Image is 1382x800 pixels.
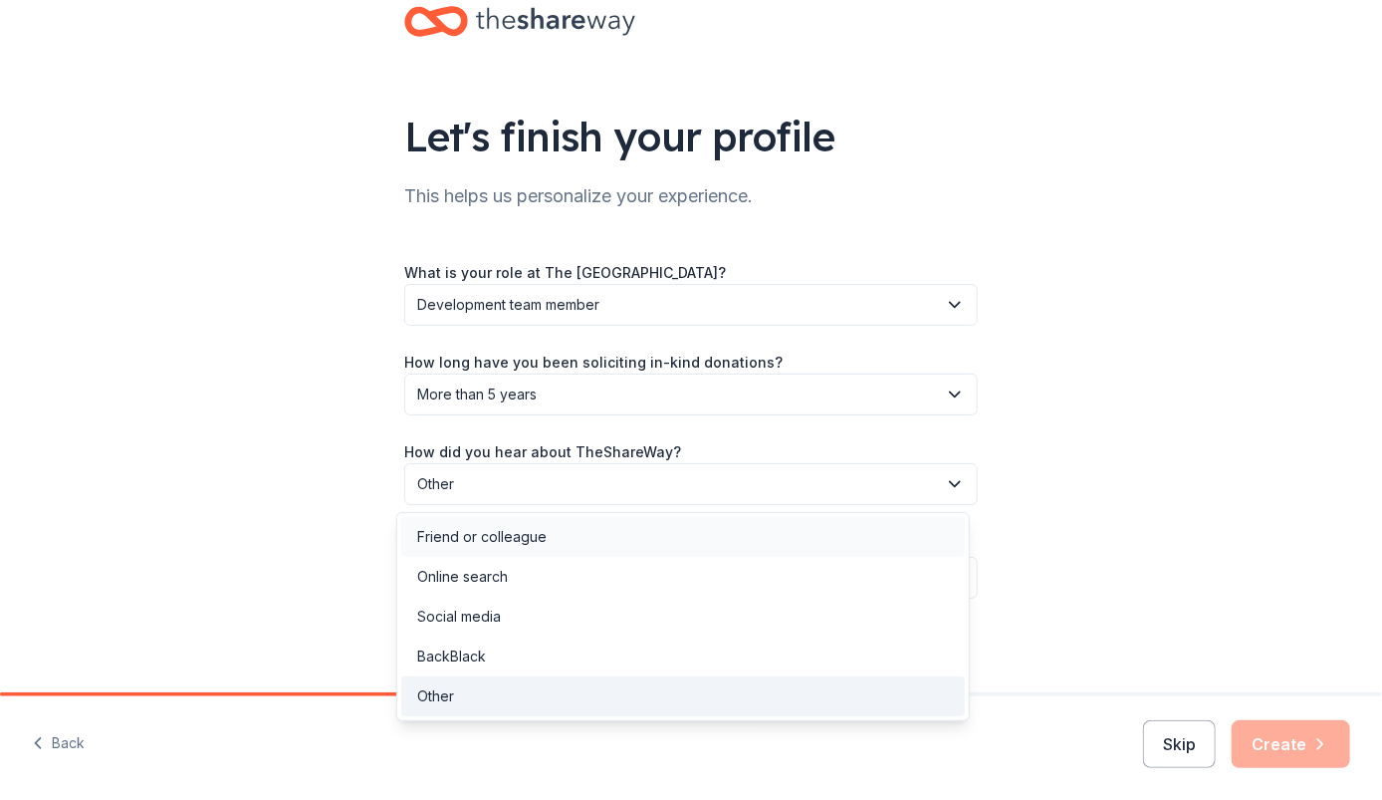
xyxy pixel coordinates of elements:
div: Online search [417,565,508,589]
div: Other [417,684,454,708]
span: Other [417,472,937,496]
div: Friend or colleague [417,525,547,549]
div: Other [396,512,970,721]
div: Social media [417,605,501,629]
button: Other [404,463,978,505]
div: BackBlack [417,645,486,668]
